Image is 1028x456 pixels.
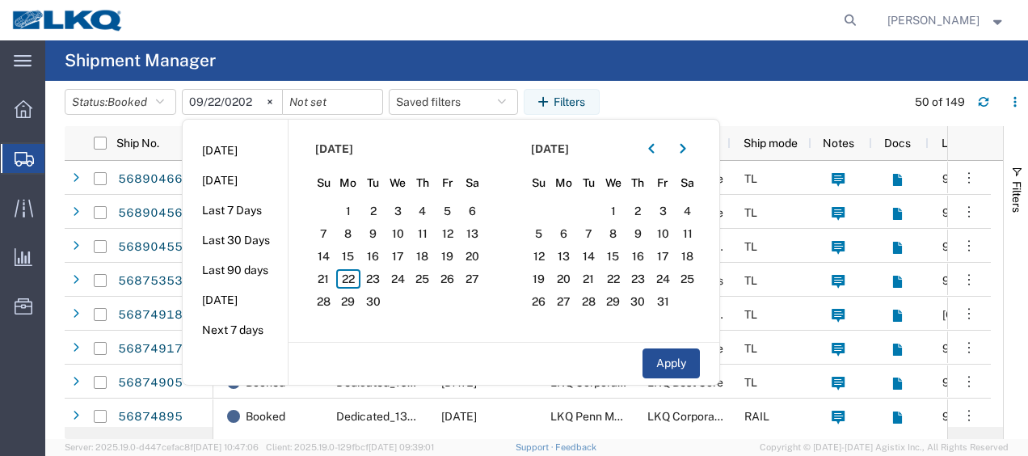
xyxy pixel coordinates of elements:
[183,196,288,226] li: Last 7 Days
[460,201,485,221] span: 6
[193,442,259,452] span: [DATE] 10:47:06
[744,206,757,219] span: TL
[435,269,460,289] span: 26
[311,175,336,192] span: Su
[117,404,183,430] a: 56874895
[744,308,757,321] span: TL
[311,224,336,243] span: 7
[760,441,1009,454] span: Copyright © [DATE]-[DATE] Agistix Inc., All Rights Reserved
[336,410,512,423] span: Dedicated_1390_1635_Eng Trans
[460,175,485,192] span: Sa
[651,175,676,192] span: Fr
[360,175,385,192] span: Tu
[744,240,757,253] span: TL
[183,315,288,345] li: Next 7 days
[675,201,700,221] span: 4
[360,247,385,266] span: 16
[183,285,288,315] li: [DATE]
[675,175,700,192] span: Sa
[884,137,911,150] span: Docs
[576,292,601,311] span: 28
[183,90,282,114] input: Not set
[576,269,601,289] span: 21
[527,175,552,192] span: Su
[385,175,411,192] span: We
[311,247,336,266] span: 14
[576,224,601,243] span: 7
[744,342,757,355] span: TL
[527,269,552,289] span: 19
[435,224,460,243] span: 12
[823,137,854,150] span: Notes
[576,175,601,192] span: Tu
[551,224,576,243] span: 6
[744,274,757,287] span: TL
[555,442,596,452] a: Feedback
[600,175,626,192] span: We
[460,269,485,289] span: 27
[266,442,434,452] span: Client: 2025.19.0-129fbcf
[460,224,485,243] span: 13
[389,89,518,115] button: Saved filters
[651,247,676,266] span: 17
[336,247,361,266] span: 15
[675,247,700,266] span: 18
[336,201,361,221] span: 1
[651,224,676,243] span: 10
[626,224,651,243] span: 9
[385,269,411,289] span: 24
[411,269,436,289] span: 25
[435,175,460,192] span: Fr
[551,247,576,266] span: 13
[651,201,676,221] span: 3
[385,247,411,266] span: 17
[550,410,866,423] span: LKQ Penn Mar - York, PA
[117,234,183,260] a: 56890455
[887,11,980,29] span: Robert Benette
[117,370,183,396] a: 56874905
[600,201,626,221] span: 1
[915,94,965,111] div: 50 of 149
[117,201,183,226] a: 56890456
[411,175,436,192] span: Th
[744,410,769,423] span: RAIL
[183,166,288,196] li: [DATE]
[527,292,552,311] span: 26
[116,137,159,150] span: Ship No.
[887,11,1006,30] button: [PERSON_NAME]
[411,224,436,243] span: 11
[675,269,700,289] span: 25
[117,336,183,362] a: 56874917
[369,442,434,452] span: [DATE] 09:39:01
[360,224,385,243] span: 9
[183,226,288,255] li: Last 30 Days
[311,292,336,311] span: 28
[551,269,576,289] span: 20
[527,224,552,243] span: 5
[107,95,147,108] span: Booked
[283,90,382,114] input: Not set
[576,247,601,266] span: 14
[516,442,556,452] a: Support
[336,224,361,243] span: 8
[183,136,288,166] li: [DATE]
[600,292,626,311] span: 29
[435,201,460,221] span: 5
[183,255,288,285] li: Last 90 days
[385,201,411,221] span: 3
[336,292,361,311] span: 29
[336,175,361,192] span: Mo
[117,302,183,328] a: 56874918
[360,292,385,311] span: 30
[65,442,259,452] span: Server: 2025.19.0-d447cefac8f
[551,175,576,192] span: Mo
[524,89,600,115] button: Filters
[65,40,216,81] h4: Shipment Manager
[441,410,477,423] span: 10/24/2025
[626,292,651,311] span: 30
[626,247,651,266] span: 16
[246,399,285,433] span: Booked
[1010,181,1023,213] span: Filters
[411,201,436,221] span: 4
[117,268,183,294] a: 56875353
